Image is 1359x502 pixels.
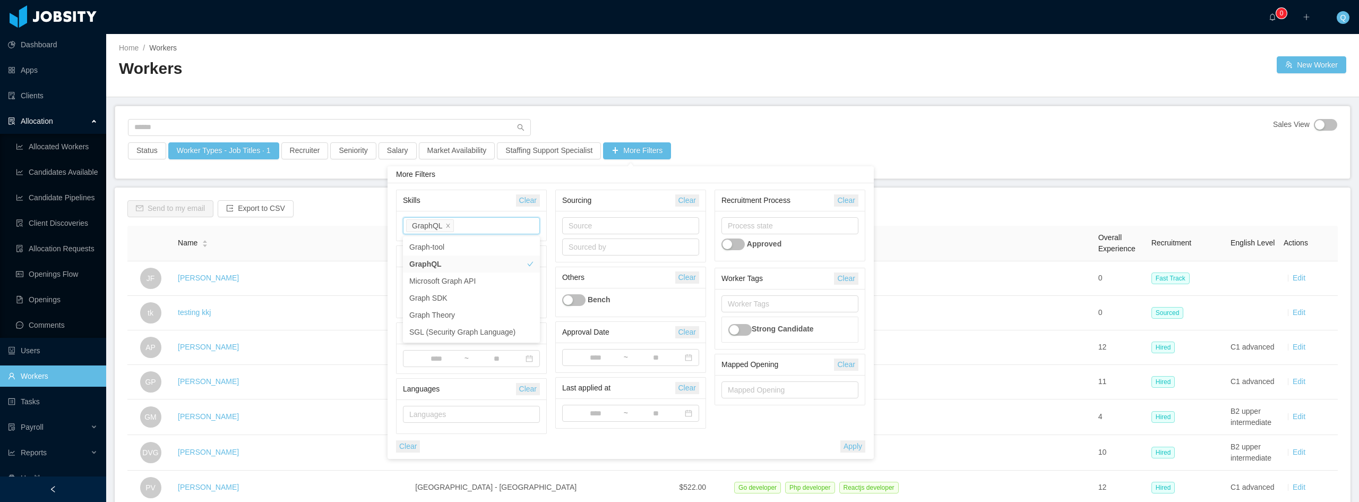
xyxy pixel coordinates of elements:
a: [PERSON_NAME] [178,448,239,456]
button: Recruiter [281,142,329,159]
span: English Level [1231,239,1275,247]
td: C1 advanced [1226,365,1279,399]
span: Hired [1151,376,1175,388]
i: icon: bell [1269,13,1276,21]
button: Market Availability [419,142,495,159]
span: Recruitment [1151,239,1191,247]
span: Name [178,237,197,249]
i: icon: calendar [685,410,692,417]
a: icon: line-chartAllocated Workers [16,136,98,157]
li: Graph-tool [403,239,540,256]
span: JF [147,268,155,289]
i: icon: close [445,223,451,229]
button: Salary [379,142,417,159]
a: icon: line-chartCandidates Available [16,161,98,183]
span: Overall Experience [1098,233,1136,253]
div: Approval Date [562,322,675,342]
li: SGL (Security Graph Language) [403,324,540,341]
td: 0 [1094,261,1147,296]
a: Fast Track [1151,274,1194,282]
button: Clear [834,359,858,371]
div: Source [569,220,688,231]
span: AP [145,337,156,358]
i: icon: solution [8,117,15,125]
div: Process state [728,220,847,231]
button: Status [128,142,166,159]
a: Edit [1293,308,1305,317]
span: Allocation [21,117,53,125]
a: icon: robotUsers [8,340,98,361]
div: Languages [409,409,529,420]
a: icon: pie-chartDashboard [8,34,98,55]
a: [PERSON_NAME] [178,483,239,491]
li: Microsoft Graph API [403,273,540,290]
span: Q [1340,11,1346,24]
button: Clear [675,326,699,338]
a: Hired [1151,483,1180,491]
a: [PERSON_NAME] [178,377,239,386]
span: tk [148,302,153,324]
li: Graph SDK [403,290,540,307]
button: Worker Types - Job Titles · 1 [168,142,279,159]
i: icon: file-protect [8,423,15,431]
div: Mapped Opening [721,355,835,375]
a: testing kkj [178,308,211,317]
i: icon: check [527,244,534,250]
td: 10 [1094,435,1147,471]
button: icon: exportExport to CSV [218,200,294,217]
td: 4 [1094,399,1147,435]
i: icon: caret-down [202,243,208,246]
i: icon: check [527,261,534,267]
a: Hired [1151,377,1180,386]
button: Seniority [330,142,376,159]
a: Hired [1151,412,1180,421]
a: Edit [1293,377,1305,386]
a: icon: userWorkers [8,365,98,387]
div: Sort [202,239,208,246]
span: Actions [1284,239,1308,247]
div: Others [562,268,675,287]
i: icon: check [527,312,534,318]
li: GraphQL [403,256,540,273]
button: Clear [396,440,420,453]
a: icon: messageComments [16,314,98,336]
div: More Filters [388,166,874,183]
td: C1 advanced [1226,330,1279,365]
div: Worker Tags [728,299,847,309]
span: PV [145,477,156,498]
a: [PERSON_NAME] [178,412,239,421]
a: icon: profileTasks [8,391,98,412]
button: Clear [516,194,540,207]
span: DVG [142,442,158,463]
button: Clear [675,271,699,284]
a: icon: auditClients [8,85,98,106]
button: icon: usergroup-addNew Worker [1277,56,1346,73]
i: icon: check [527,278,534,284]
td: B2 upper intermediate [1226,435,1279,471]
button: Staffing Support Specialist [497,142,601,159]
span: $522.00 [679,483,707,491]
a: icon: appstoreApps [8,59,98,81]
i: icon: check [527,329,534,335]
div: Sourced by [569,242,688,252]
i: icon: line-chart [8,449,15,456]
button: Clear [516,383,540,395]
a: [PERSON_NAME] [178,343,239,351]
span: Sourced [1151,307,1184,319]
span: Hired [1151,447,1175,458]
span: Fast Track [1151,273,1190,284]
div: Recruitment Process [721,191,835,210]
span: Workers [149,44,177,52]
td: 11 [1094,365,1147,399]
li: GraphQL [406,219,454,232]
i: icon: calendar [526,355,533,362]
a: Hired [1151,343,1180,351]
a: Edit [1293,448,1305,456]
button: Clear [834,273,858,285]
button: Clear [675,194,699,207]
i: icon: calendar [685,354,692,361]
span: Sales View [1273,119,1310,131]
a: icon: file-textOpenings [16,289,98,310]
strong: Bench [588,295,610,304]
